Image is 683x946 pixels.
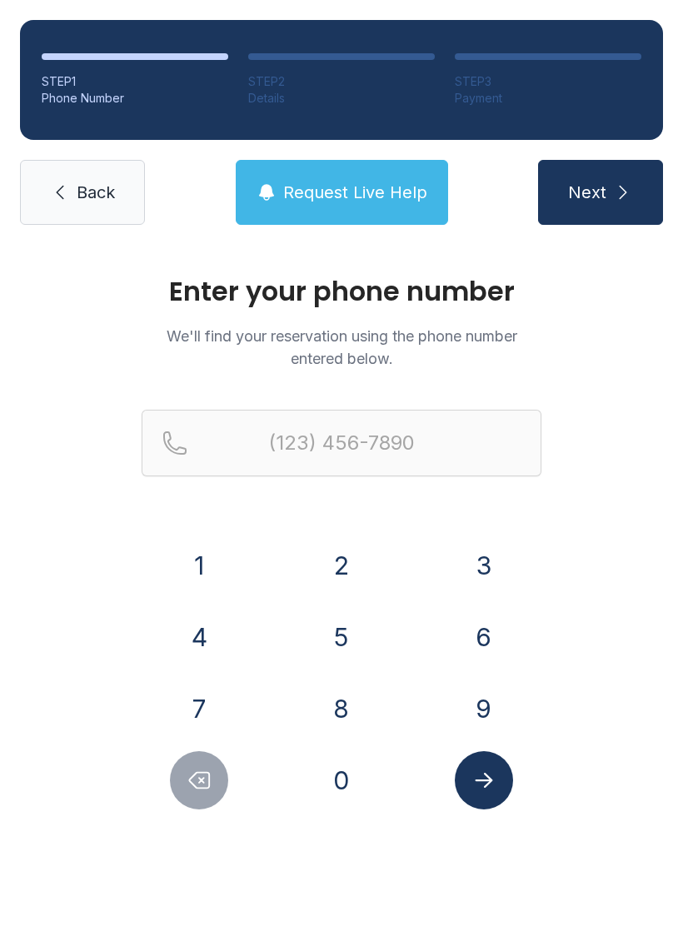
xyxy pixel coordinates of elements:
[170,608,228,666] button: 4
[312,680,371,738] button: 8
[142,410,541,476] input: Reservation phone number
[455,751,513,809] button: Submit lookup form
[142,325,541,370] p: We'll find your reservation using the phone number entered below.
[42,73,228,90] div: STEP 1
[170,680,228,738] button: 7
[455,536,513,595] button: 3
[170,751,228,809] button: Delete number
[455,608,513,666] button: 6
[170,536,228,595] button: 1
[248,90,435,107] div: Details
[312,608,371,666] button: 5
[77,181,115,204] span: Back
[283,181,427,204] span: Request Live Help
[312,751,371,809] button: 0
[455,680,513,738] button: 9
[455,90,641,107] div: Payment
[568,181,606,204] span: Next
[312,536,371,595] button: 2
[142,278,541,305] h1: Enter your phone number
[455,73,641,90] div: STEP 3
[42,90,228,107] div: Phone Number
[248,73,435,90] div: STEP 2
